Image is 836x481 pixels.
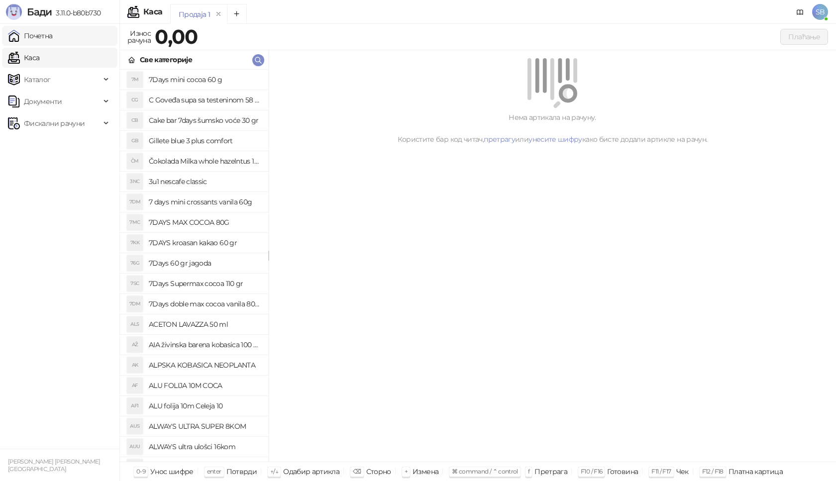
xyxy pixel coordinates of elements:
[8,48,39,68] a: Каса
[127,439,143,455] div: AUU
[405,468,408,475] span: +
[281,112,824,145] div: Нема артикала на рачуну. Користите бар код читач, или како бисте додали артикле на рачун.
[127,112,143,128] div: CB
[127,459,143,475] div: A0L
[127,296,143,312] div: 7DM
[227,4,247,24] button: Add tab
[127,418,143,434] div: AUS
[528,135,582,144] a: унесите шифру
[581,468,602,475] span: F10 / F16
[212,10,225,18] button: remove
[149,418,260,434] h4: ALWAYS ULTRA SUPER 8KOM
[149,235,260,251] h4: 7DAYS kroasan kakao 60 gr
[149,255,260,271] h4: 7Days 60 gr jagoda
[149,316,260,332] h4: ACETON LAVAZZA 50 ml
[484,135,515,144] a: претрагу
[149,276,260,291] h4: 7Days Supermax cocoa 110 gr
[651,468,671,475] span: F11 / F17
[149,92,260,108] h4: C Goveđa supa sa testeninom 58 grama
[120,70,268,462] div: grid
[226,465,257,478] div: Потврди
[149,174,260,190] h4: 3u1 nescafe classic
[155,24,198,49] strong: 0,00
[8,26,53,46] a: Почетна
[149,133,260,149] h4: Gillete blue 3 plus comfort
[780,29,828,45] button: Плаћање
[676,465,689,478] div: Чек
[143,8,162,16] div: Каса
[127,276,143,291] div: 7SC
[127,133,143,149] div: GB
[27,6,52,18] span: Бади
[24,92,62,111] span: Документи
[207,468,221,475] span: enter
[6,4,22,20] img: Logo
[413,465,438,478] div: Измена
[127,255,143,271] div: 76G
[136,468,145,475] span: 0-9
[24,113,85,133] span: Фискални рачуни
[812,4,828,20] span: SB
[366,465,391,478] div: Сторно
[607,465,638,478] div: Готовина
[283,465,339,478] div: Одабир артикла
[149,357,260,373] h4: ALPSKA KOBASICA NEOPLANTA
[150,465,194,478] div: Унос шифре
[702,468,724,475] span: F12 / F18
[127,378,143,393] div: AF
[729,465,783,478] div: Платна картица
[270,468,278,475] span: ↑/↓
[149,459,260,475] h4: AMSTEL 0,5 LIMENKA
[149,296,260,312] h4: 7Days doble max cocoa vanila 80 gr
[149,153,260,169] h4: Čokolada Milka whole hazelntus 100 gr
[452,468,518,475] span: ⌘ command / ⌃ control
[127,337,143,353] div: AŽ
[149,439,260,455] h4: ALWAYS ultra ulošci 16kom
[127,174,143,190] div: 3NC
[127,316,143,332] div: AL5
[140,54,192,65] div: Све категорије
[149,194,260,210] h4: 7 days mini crossants vanila 60g
[127,194,143,210] div: 7DM
[534,465,567,478] div: Претрага
[179,9,210,20] div: Продаја 1
[127,235,143,251] div: 7KK
[149,337,260,353] h4: AIA živinska barena kobasica 100 gr
[127,357,143,373] div: AK
[149,72,260,88] h4: 7Days mini cocoa 60 g
[792,4,808,20] a: Документација
[127,72,143,88] div: 7M
[127,92,143,108] div: CG
[149,378,260,393] h4: ALU FOLIJA 10M COCA
[127,153,143,169] div: ČM
[127,214,143,230] div: 7MC
[149,398,260,414] h4: ALU folija 10m Celeja 10
[353,468,361,475] span: ⌫
[8,458,101,473] small: [PERSON_NAME] [PERSON_NAME] [GEOGRAPHIC_DATA]
[52,8,101,17] span: 3.11.0-b80b730
[127,398,143,414] div: AF1
[528,468,529,475] span: f
[125,27,153,47] div: Износ рачуна
[149,214,260,230] h4: 7DAYS MAX COCOA 80G
[24,70,51,90] span: Каталог
[149,112,260,128] h4: Cake bar 7days šumsko voće 30 gr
